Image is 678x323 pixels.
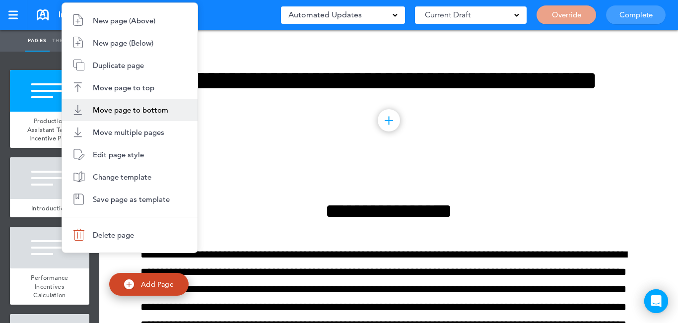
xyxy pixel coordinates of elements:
span: New page (Above) [93,16,155,25]
span: Move page to bottom [93,105,168,115]
span: Move multiple pages [93,128,164,137]
span: Edit page style [93,150,144,159]
span: New page (Below) [93,38,153,48]
span: Move page to top [93,83,154,92]
span: Delete page [93,230,134,240]
span: Save page as template [93,194,170,204]
div: Open Intercom Messenger [644,289,668,313]
span: Duplicate page [93,61,144,70]
span: Change template [93,172,151,182]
